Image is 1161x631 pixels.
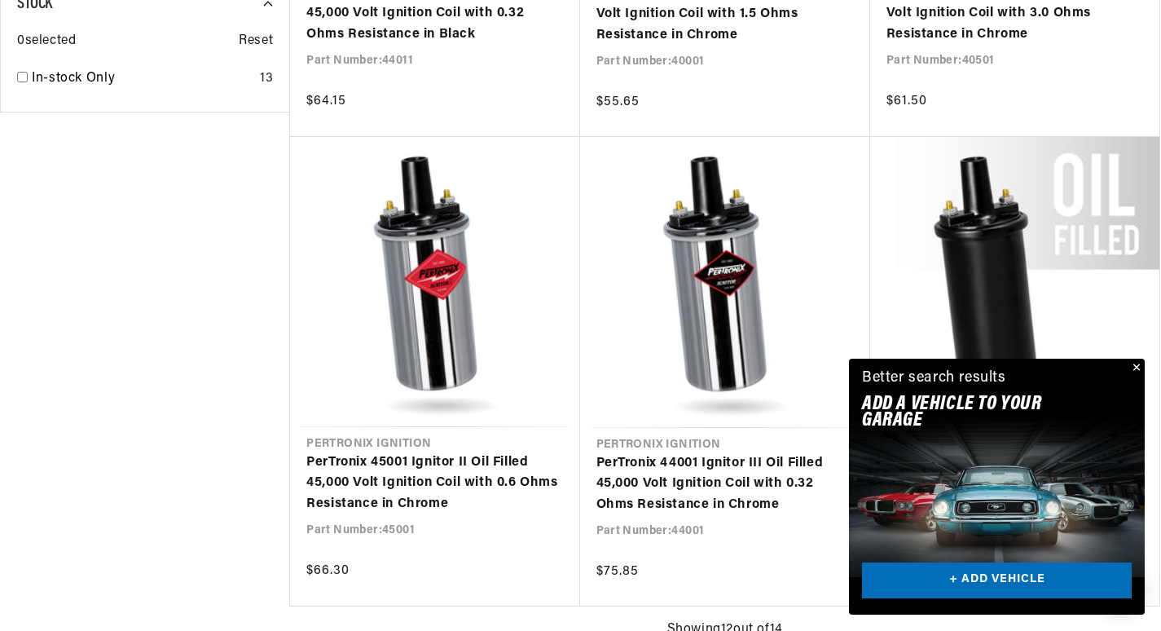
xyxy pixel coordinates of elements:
[17,31,76,52] span: 0 selected
[596,453,854,516] a: PerTronix 44001 Ignitor III Oil Filled 45,000 Volt Ignition Coil with 0.32 Ohms Resistance in Chrome
[32,68,253,90] a: In-stock Only
[862,367,1006,391] div: Better search results
[862,563,1132,599] a: + ADD VEHICLE
[239,31,273,52] span: Reset
[306,452,563,515] a: PerTronix 45001 Ignitor II Oil Filled 45,000 Volt Ignition Coil with 0.6 Ohms Resistance in Chrome
[260,68,273,90] div: 13
[862,396,1091,430] h2: Add A VEHICLE to your garage
[1125,359,1145,378] button: Close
